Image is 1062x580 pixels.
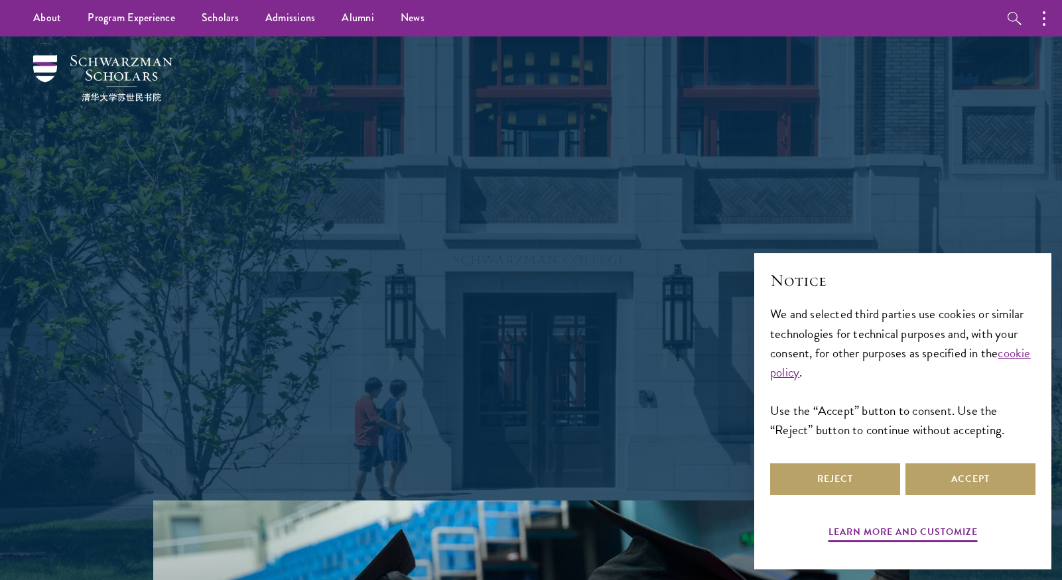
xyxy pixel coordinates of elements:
h2: Notice [770,269,1035,292]
div: We and selected third parties use cookies or similar technologies for technical purposes and, wit... [770,304,1035,439]
img: Schwarzman Scholars [33,55,172,101]
button: Reject [770,463,900,495]
a: cookie policy [770,343,1031,382]
button: Accept [905,463,1035,495]
button: Learn more and customize [829,524,978,544]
